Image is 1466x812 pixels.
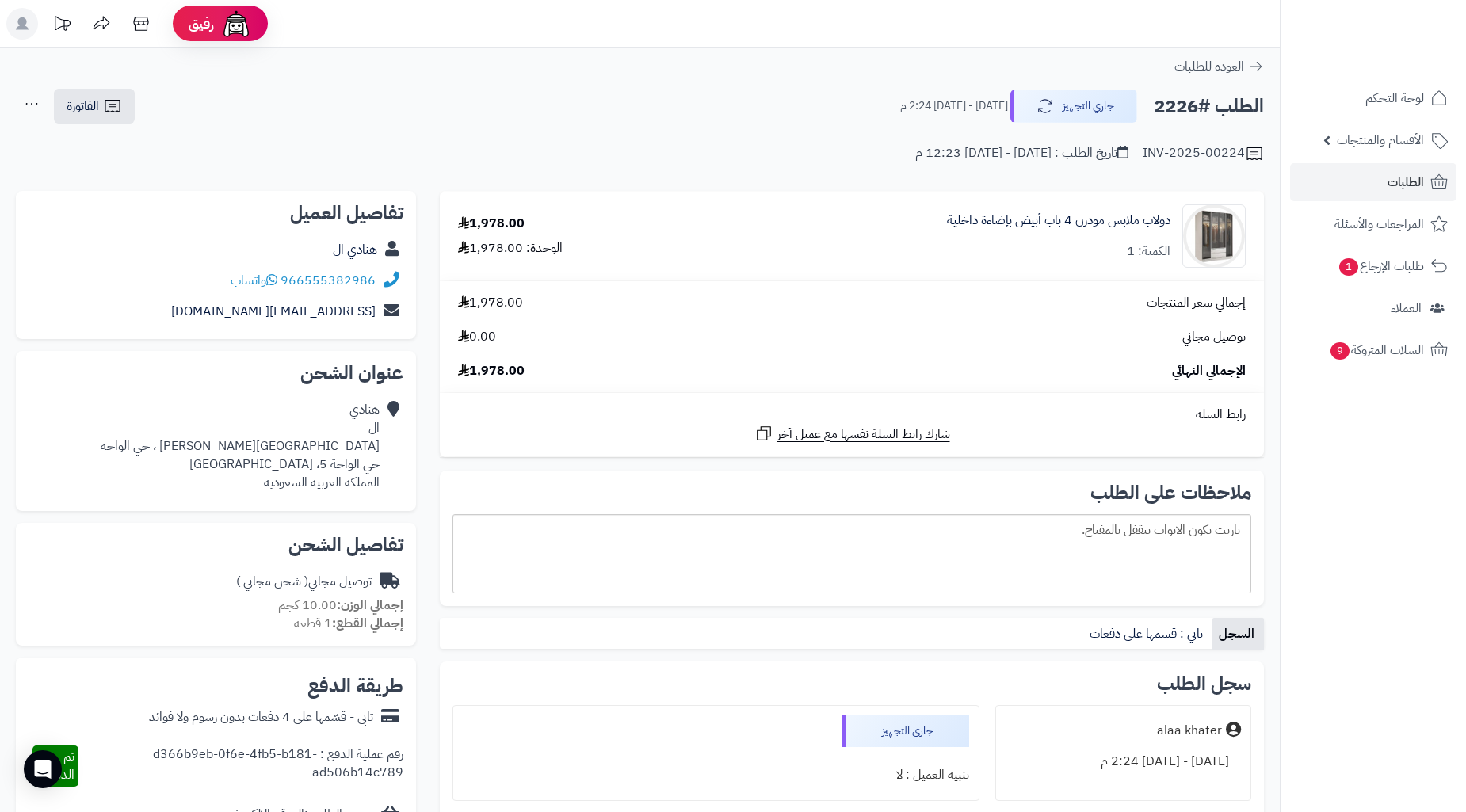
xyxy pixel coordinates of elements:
[1365,87,1424,109] span: لوحة التحكم
[463,760,969,791] div: تنبيه العميل : لا
[458,362,525,380] span: 1,978.00
[1147,294,1246,312] span: إجمالي سعر المنتجات
[1329,339,1424,361] span: السلات المتروكة
[1174,57,1244,76] span: العودة للطلبات
[1212,618,1264,650] a: السجل
[1127,242,1170,261] div: الكمية: 1
[1290,205,1456,243] a: المراجعات والأسئلة
[1330,342,1350,360] span: 9
[452,483,1251,502] h2: ملاحظات على الطلب
[446,406,1258,424] div: رابط السلة
[1337,129,1424,151] span: الأقسام والمنتجات
[337,596,403,615] strong: إجمالي الوزن:
[78,745,403,787] div: رقم عملية الدفع : d366b9eb-0f6e-4fb5-b181-ad506b14c789
[1290,331,1456,369] a: السلات المتروكة9
[332,614,403,633] strong: إجمالي القطع:
[278,596,403,615] small: 10.00 كجم
[171,302,376,321] a: [EMAIL_ADDRESS][DOMAIN_NAME]
[1010,90,1137,123] button: جاري التجهيز
[458,294,523,312] span: 1,978.00
[1182,328,1246,346] span: توصيل مجاني
[101,401,380,491] div: هنادي ال [GEOGRAPHIC_DATA][PERSON_NAME] ، حي الواحه حي الواحة 5، [GEOGRAPHIC_DATA] المملكة العربي...
[900,98,1008,114] small: [DATE] - [DATE] 2:24 م
[189,14,214,33] span: رفيق
[1358,44,1451,78] img: logo-2.png
[1290,289,1456,327] a: العملاء
[842,715,969,747] div: جاري التجهيز
[1143,144,1264,163] div: INV-2025-00224
[1338,255,1424,277] span: طلبات الإرجاع
[1174,57,1264,76] a: العودة للطلبات
[458,215,525,233] div: 1,978.00
[458,328,496,346] span: 0.00
[1172,362,1246,380] span: الإجمالي النهائي
[1334,213,1424,235] span: المراجعات والأسئلة
[220,8,252,40] img: ai-face.png
[24,750,62,788] div: Open Intercom Messenger
[1388,171,1424,193] span: الطلبات
[294,614,403,633] small: 1 قطعة
[915,144,1128,162] div: تاريخ الطلب : [DATE] - [DATE] 12:23 م
[307,677,403,696] h2: طريقة الدفع
[236,573,372,591] div: توصيل مجاني
[54,89,135,124] a: الفاتورة
[236,572,308,591] span: ( شحن مجاني )
[452,514,1251,593] div: ياريت يكون الابواب يتقفل بالمفتاح.
[1290,163,1456,201] a: الطلبات
[281,271,376,290] a: 966555382986
[1157,722,1222,740] div: alaa khater
[1391,297,1422,319] span: العملاء
[458,239,563,257] div: الوحدة: 1,978.00
[1290,247,1456,285] a: طلبات الإرجاع1
[1154,90,1264,123] h2: الطلب #2226
[947,212,1170,230] a: دولاب ملابس مودرن 4 باب أبيض بإضاءة داخلية
[67,97,99,116] span: الفاتورة
[1083,618,1212,650] a: تابي : قسمها على دفعات
[29,204,403,223] h2: تفاصيل العميل
[149,708,373,726] div: تابي - قسّمها على 4 دفعات بدون رسوم ولا فوائد
[777,425,950,444] span: شارك رابط السلة نفسها مع عميل آخر
[1339,258,1358,276] span: 1
[1290,79,1456,117] a: لوحة التحكم
[1006,746,1241,777] div: [DATE] - [DATE] 2:24 م
[29,536,403,555] h2: تفاصيل الشحن
[1157,674,1251,693] h3: سجل الطلب
[1183,204,1245,268] img: 1751974663-1742133300-110103010020.1-1000x1000-90x90.jpg
[754,424,950,444] a: شارك رابط السلة نفسها مع عميل آخر
[333,240,377,259] a: هنادي ال
[42,8,82,44] a: تحديثات المنصة
[231,271,277,290] a: واتساب
[29,364,403,383] h2: عنوان الشحن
